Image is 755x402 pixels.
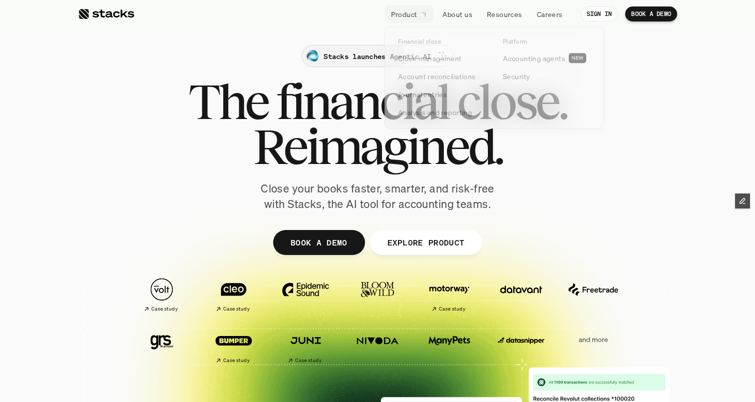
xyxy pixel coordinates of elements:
[537,9,563,19] p: Careers
[302,45,453,67] a: Stacks launches Agentic AI
[442,9,472,19] p: About us
[131,273,193,316] a: Case study
[487,9,522,19] p: Resources
[253,181,502,212] p: Close your books faster, smarter, and risk-free with Stacks, the AI tool for accounting teams.
[203,273,265,316] a: Case study
[387,235,464,249] p: EXPLORE PRODUCT
[581,6,618,21] a: SIGN IN
[118,231,162,238] a: Privacy Policy
[273,230,365,255] a: BOOK A DEMO
[276,79,448,124] span: financial
[295,357,322,363] h2: Case study
[370,230,482,255] a: EXPLORE PRODUCT
[481,5,528,23] a: Resources
[735,193,750,208] button: Edit Framer Content
[151,306,178,312] h2: Case study
[188,79,268,124] span: The
[275,324,337,367] a: Case study
[223,306,250,312] h2: Case study
[587,10,612,17] p: SIGN IN
[418,273,480,316] a: Case study
[631,10,671,17] p: BOOK A DEMO
[439,306,465,312] h2: Case study
[253,124,502,169] span: Reimagined.
[324,51,431,61] p: Stacks launches Agentic AI
[625,6,677,21] a: BOOK A DEMO
[223,357,250,363] h2: Case study
[531,5,569,23] a: Careers
[203,324,265,367] a: Case study
[291,235,348,249] p: BOOK A DEMO
[457,79,567,124] span: close.
[562,335,624,344] p: and more
[391,9,417,19] p: Product
[436,5,478,23] a: About us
